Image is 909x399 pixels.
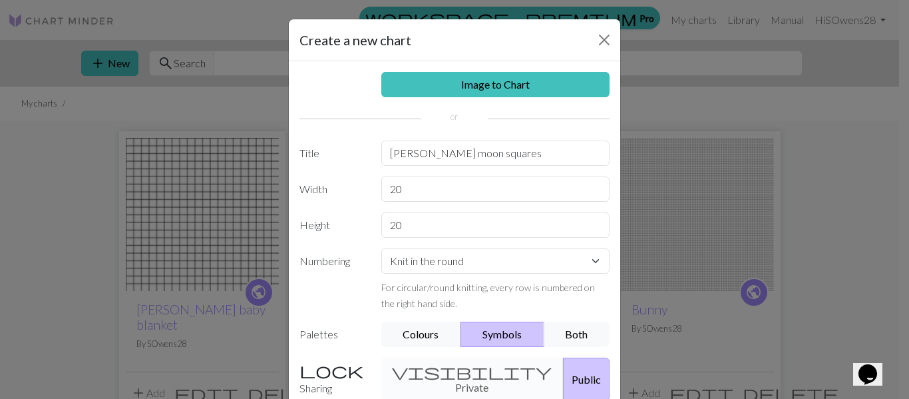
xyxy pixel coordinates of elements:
label: Numbering [291,248,373,311]
button: Both [544,322,610,347]
label: Palettes [291,322,373,347]
label: Title [291,141,373,166]
button: Symbols [460,322,544,347]
label: Height [291,212,373,238]
label: Width [291,177,373,202]
button: Colours [381,322,462,347]
small: For circular/round knitting, every row is numbered on the right hand side. [381,282,595,309]
h5: Create a new chart [299,30,411,50]
a: Image to Chart [381,72,610,97]
iframe: chat widget [853,346,896,386]
button: Close [594,29,615,51]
